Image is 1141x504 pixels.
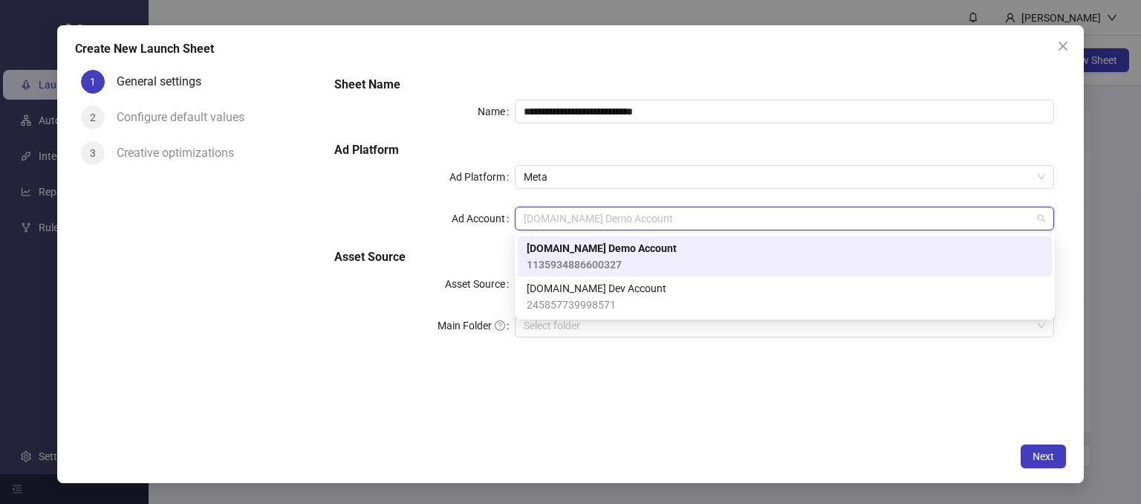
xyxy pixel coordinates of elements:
span: 1135934886600327 [527,256,677,273]
span: close [1057,40,1069,52]
input: Name [515,100,1055,123]
span: Next [1033,450,1054,462]
h5: Ad Platform [334,141,1054,159]
label: Ad Platform [449,165,515,189]
h5: Sheet Name [334,76,1054,94]
span: [DOMAIN_NAME] Dev Account [527,280,666,297]
div: Kitchn.io Dev Account [518,277,1052,317]
span: 1 [90,76,96,88]
span: 245857739998571 [527,297,666,313]
label: Asset Source [445,272,515,296]
button: Next [1021,445,1066,468]
label: Ad Account [452,207,515,230]
div: Configure default values [117,106,256,129]
button: Close [1051,34,1075,58]
span: [DOMAIN_NAME] Demo Account [527,240,677,256]
span: Meta [524,166,1046,188]
div: Create New Launch Sheet [75,40,1066,58]
label: Name [478,100,515,123]
h5: Asset Source [334,248,1054,266]
span: 3 [90,147,96,159]
label: Main Folder [438,314,515,337]
span: Kitchn.io Demo Account [524,207,1046,230]
span: question-circle [495,320,505,331]
div: Kitchn.io Demo Account [518,236,1052,277]
div: General settings [117,70,213,94]
span: 2 [90,112,96,123]
div: Creative optimizations [117,141,246,165]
